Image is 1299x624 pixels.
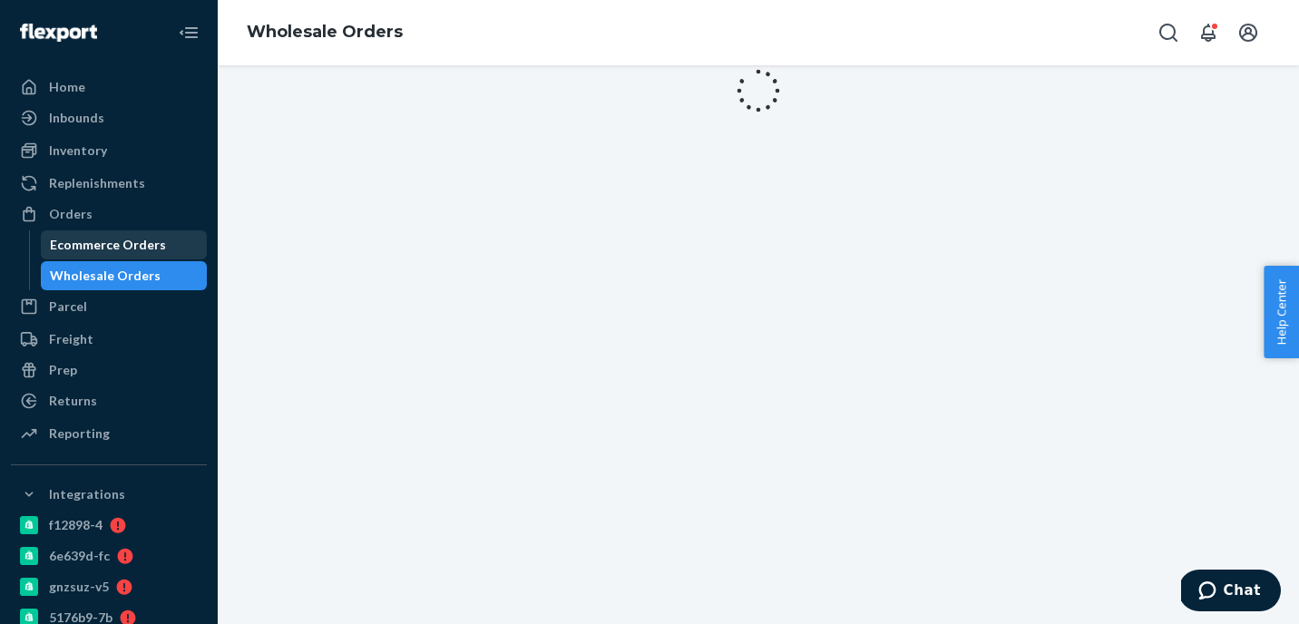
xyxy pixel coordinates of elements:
[50,236,166,254] div: Ecommerce Orders
[11,136,207,165] a: Inventory
[50,267,161,285] div: Wholesale Orders
[1150,15,1187,51] button: Open Search Box
[49,109,104,127] div: Inbounds
[232,6,417,59] ol: breadcrumbs
[11,103,207,132] a: Inbounds
[1264,266,1299,358] button: Help Center
[11,419,207,448] a: Reporting
[1181,570,1281,615] iframe: Öffnet ein Widget, in dem Sie mit einem unserer Kundenserviceagenten chatten können
[41,261,208,290] a: Wholesale Orders
[49,578,109,596] div: gnzsuz-v5
[49,141,107,160] div: Inventory
[49,361,77,379] div: Prep
[11,480,207,509] button: Integrations
[49,516,103,534] div: f12898-4
[49,78,85,96] div: Home
[49,547,110,565] div: 6e639d-fc
[11,325,207,354] a: Freight
[1230,15,1266,51] button: Open account menu
[49,330,93,348] div: Freight
[1190,15,1226,51] button: Open notifications
[49,297,87,316] div: Parcel
[11,169,207,198] a: Replenishments
[11,356,207,385] a: Prep
[11,73,207,102] a: Home
[11,541,207,570] a: 6e639d-fc
[11,511,207,540] a: f12898-4
[20,24,97,42] img: Flexport logo
[11,572,207,601] a: gnzsuz-v5
[49,392,97,410] div: Returns
[49,485,125,503] div: Integrations
[49,174,145,192] div: Replenishments
[171,15,207,51] button: Close Navigation
[41,230,208,259] a: Ecommerce Orders
[247,22,403,42] a: Wholesale Orders
[11,200,207,229] a: Orders
[49,424,110,443] div: Reporting
[11,386,207,415] a: Returns
[49,205,93,223] div: Orders
[11,292,207,321] a: Parcel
